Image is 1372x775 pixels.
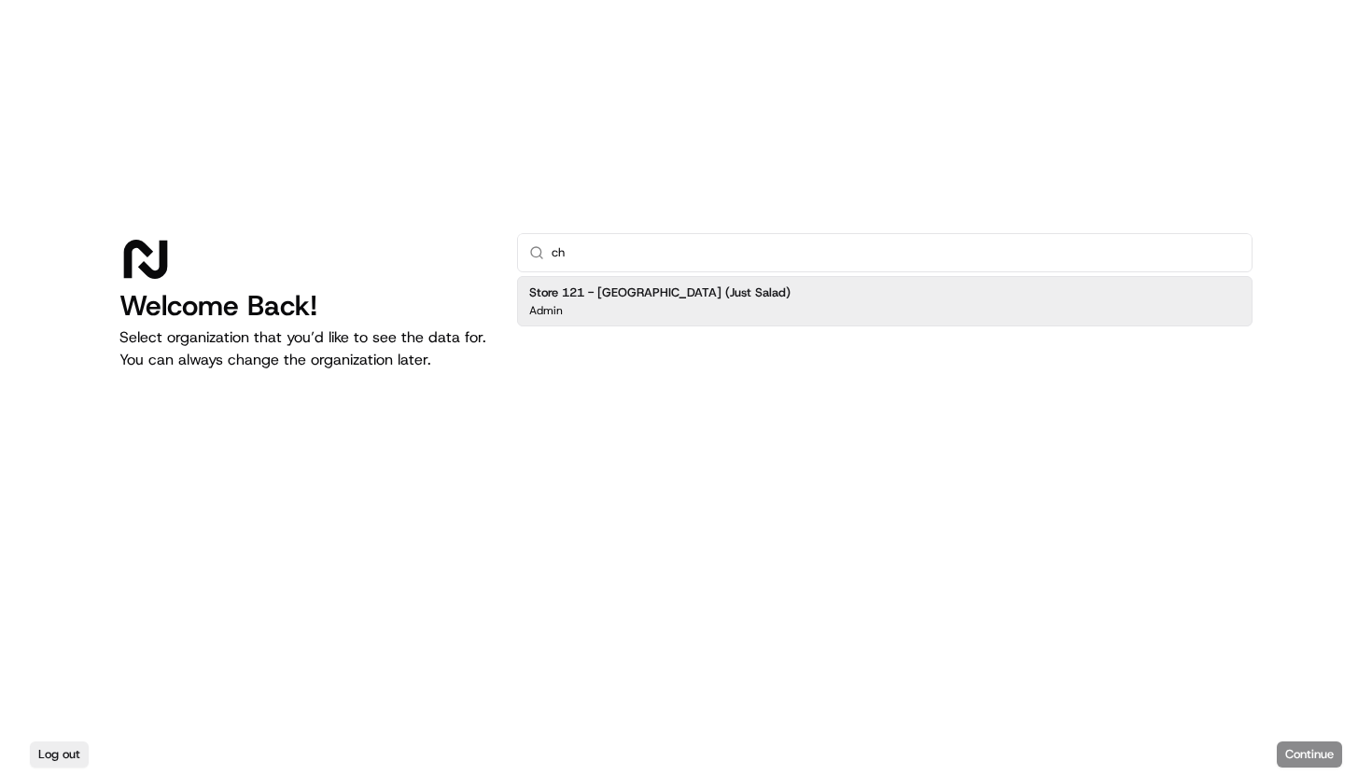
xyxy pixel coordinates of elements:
[529,303,563,318] p: Admin
[119,326,487,371] p: Select organization that you’d like to see the data for. You can always change the organization l...
[529,284,791,301] h2: Store 121 - [GEOGRAPHIC_DATA] (Just Salad)
[30,741,89,768] button: Log out
[517,272,1253,330] div: Suggestions
[119,289,487,323] h1: Welcome Back!
[552,234,1240,271] input: Type to search...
